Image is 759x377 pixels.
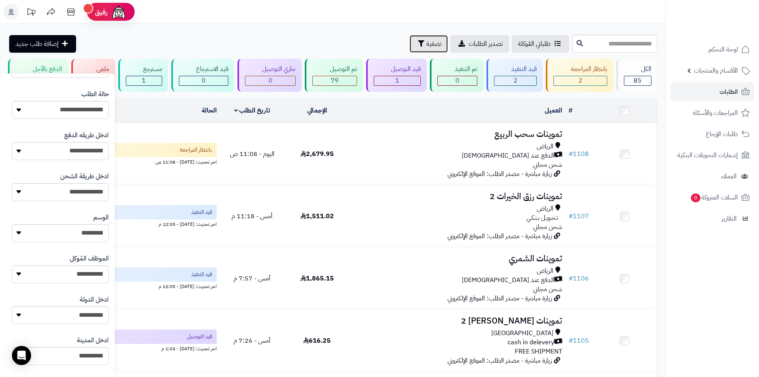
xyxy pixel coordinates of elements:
[537,142,553,151] span: الرياض
[60,172,109,181] label: ادخل طريقة الشحن
[533,222,562,232] span: شحن مجاني
[236,59,303,92] a: جاري التوصيل 0
[553,65,607,74] div: بانتظار المراجعة
[545,106,562,115] a: العميل
[231,211,273,221] span: أمس - 11:18 م
[447,294,552,303] span: زيارة مباشرة - مصدر الطلب: الموقع الإلكتروني
[462,151,554,160] span: الدفع عند [DEMOGRAPHIC_DATA]
[633,76,641,85] span: 85
[93,213,109,222] label: الوسم
[537,266,553,276] span: الرياض
[16,65,62,74] div: الدفع بالآجل
[300,211,334,221] span: 1,511.02
[117,59,170,92] a: مسترجع 1
[485,59,544,92] a: قيد التنفيذ 2
[514,76,518,85] span: 2
[142,76,146,85] span: 1
[677,150,738,161] span: إشعارات التحويلات البنكية
[491,329,553,338] span: [GEOGRAPHIC_DATA]
[353,130,562,139] h3: تموينات سحب الربيع
[6,59,70,92] a: الدفع بالآجل 0
[70,254,109,263] label: الموظف المُوكل
[462,276,554,285] span: الدفع عند [DEMOGRAPHIC_DATA]
[353,254,562,263] h3: تموينات الشمري
[671,209,754,228] a: التقارير
[437,65,477,74] div: تم التنفيذ
[671,188,754,207] a: السلات المتروكة0
[126,65,162,74] div: مسترجع
[494,76,536,85] div: 2
[554,76,606,85] div: 2
[21,4,41,22] a: تحديثات المنصة
[179,76,228,85] div: 0
[515,347,562,356] span: FREE SHIPMENT
[569,149,573,159] span: #
[671,146,754,165] a: إشعارات التحويلات البنكية
[374,65,421,74] div: قيد التوصيل
[569,149,589,159] a: #1108
[694,65,738,76] span: الأقسام والمنتجات
[569,211,589,221] a: #1107
[80,295,109,304] label: ادخل الدولة
[447,356,552,365] span: زيارة مباشرة - مصدر الطلب: الموقع الإلكتروني
[671,82,754,101] a: الطلبات
[300,274,334,283] span: 1,865.15
[691,193,700,202] span: 0
[569,106,573,115] a: #
[450,35,509,53] a: تصدير الطلبات
[353,192,562,201] h3: تموينات رزق الخيرات 2
[426,39,441,49] span: تصفية
[187,333,212,341] span: قيد التوصيل
[307,106,327,115] a: الإجمالي
[537,204,553,213] span: الرياض
[95,7,108,17] span: رفيق
[111,4,127,20] img: ai-face.png
[721,171,737,182] span: العملاء
[303,59,364,92] a: تم التوصيل 79
[526,213,558,223] span: تـحـويـل بـنـكـي
[202,106,217,115] a: الحالة
[720,86,738,97] span: الطلبات
[569,336,573,345] span: #
[447,169,552,179] span: زيارة مباشرة - مصدر الطلب: الموقع الإلكتروني
[180,146,212,154] span: بانتظار المراجعة
[494,65,537,74] div: قيد التنفيذ
[365,59,428,92] a: قيد التوصيل 1
[233,336,271,345] span: أمس - 7:26 م
[245,76,295,85] div: 0
[170,59,236,92] a: قيد الاسترجاع 0
[331,76,339,85] span: 79
[569,274,573,283] span: #
[447,231,552,241] span: زيارة مباشرة - مصدر الطلب: الموقع الإلكتروني
[230,149,275,159] span: اليوم - 11:08 ص
[579,76,582,85] span: 2
[234,106,271,115] a: تاريخ الطلب
[512,35,569,53] a: طلباتي المُوكلة
[126,76,162,85] div: 1
[395,76,399,85] span: 1
[64,131,109,140] label: ادخل طريقه الدفع
[245,65,296,74] div: جاري التوصيل
[438,76,477,85] div: 0
[544,59,614,92] a: بانتظار المراجعة 2
[671,103,754,122] a: المراجعات والأسئلة
[191,208,212,216] span: قيد التنفيذ
[708,44,738,55] span: لوحة التحكم
[374,76,420,85] div: 1
[624,65,651,74] div: الكل
[312,65,357,74] div: تم التوصيل
[353,316,562,326] h3: تموينات [PERSON_NAME] 2
[191,270,212,278] span: قيد التنفيذ
[428,59,485,92] a: تم التنفيذ 0
[533,160,562,170] span: شحن مجاني
[202,76,206,85] span: 0
[533,284,562,294] span: شحن مجاني
[313,76,356,85] div: 79
[706,128,738,140] span: طلبات الإرجاع
[690,192,738,203] span: السلات المتروكة
[569,336,589,345] a: #1105
[303,336,331,345] span: 616.25
[722,213,737,224] span: التقارير
[9,35,76,53] a: إضافة طلب جديد
[79,65,109,74] div: ملغي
